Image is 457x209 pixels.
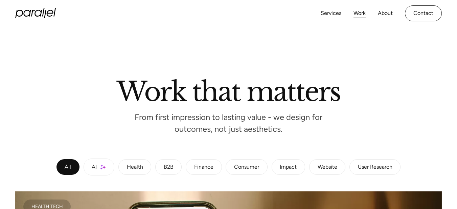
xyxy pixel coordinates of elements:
[127,165,143,169] div: Health
[127,114,330,132] p: From first impression to lasting value - we design for outcomes, not just aesthetics.
[234,165,259,169] div: Consumer
[65,165,71,169] div: All
[42,79,414,101] h2: Work that matters
[378,8,393,18] a: About
[405,5,442,21] a: Contact
[194,165,213,169] div: Finance
[164,165,174,169] div: B2B
[358,165,392,169] div: User Research
[280,165,297,169] div: Impact
[321,8,341,18] a: Services
[353,8,366,18] a: Work
[15,8,56,18] a: home
[318,165,337,169] div: Website
[31,205,63,208] div: Health Tech
[92,165,97,169] div: AI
